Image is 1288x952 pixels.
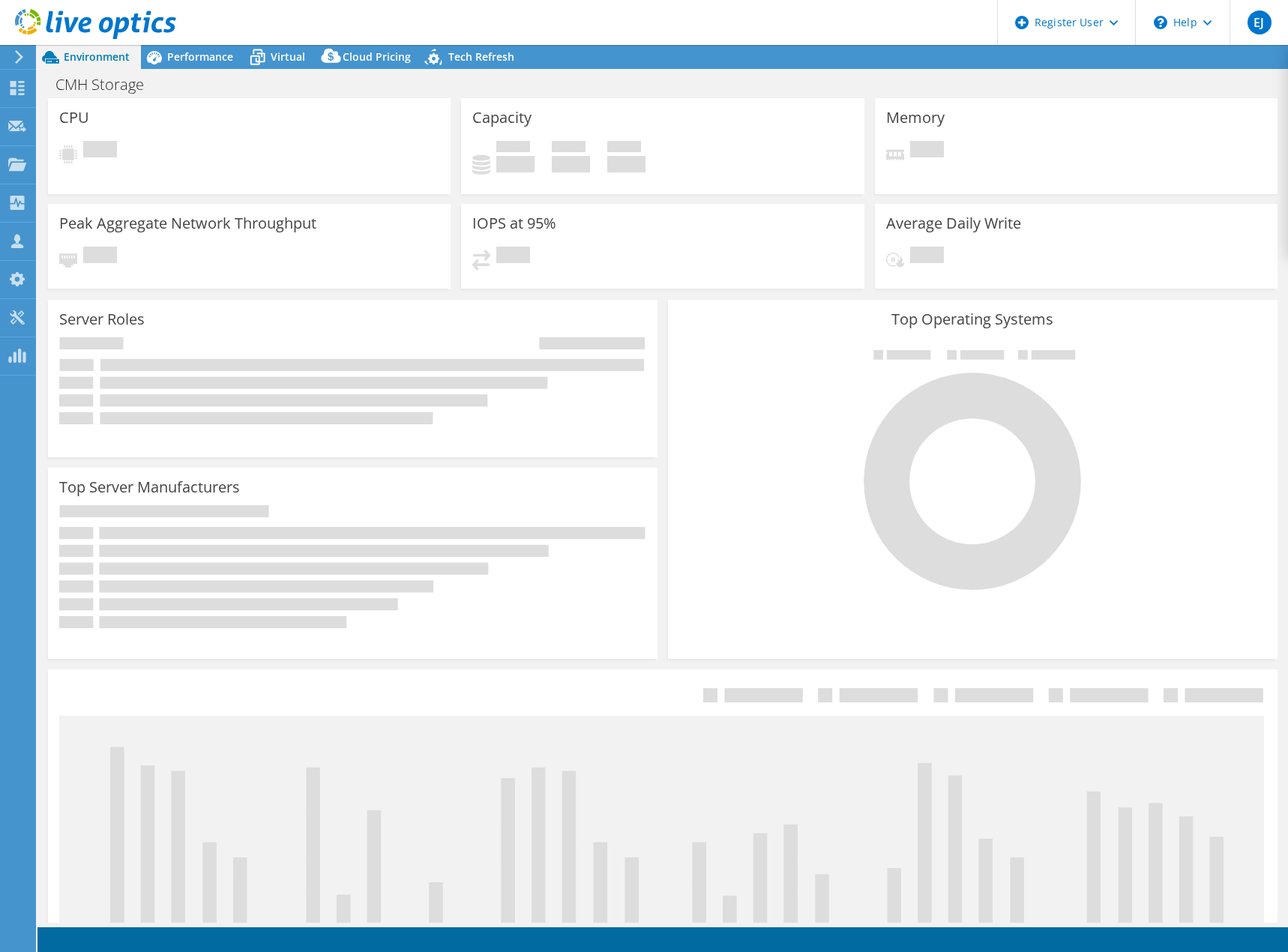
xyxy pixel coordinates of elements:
[167,49,233,64] span: Performance
[910,247,944,267] span: Pending
[472,215,556,232] h3: IOPS at 95%
[448,49,514,64] span: Tech Refresh
[910,141,944,161] span: Pending
[343,49,411,64] span: Cloud Pricing
[64,49,130,64] span: Environment
[1154,16,1167,29] svg: \n
[679,311,1266,328] h3: Top Operating Systems
[886,215,1021,232] h3: Average Daily Write
[271,49,305,64] span: Virtual
[496,156,535,172] h4: 0 GiB
[59,311,145,328] h3: Server Roles
[496,247,530,267] span: Pending
[886,109,945,126] h3: Memory
[83,247,117,267] span: Pending
[59,479,240,495] h3: Top Server Manufacturers
[59,109,89,126] h3: CPU
[607,156,645,172] h4: 0 GiB
[607,141,641,156] span: Total
[496,141,530,156] span: Used
[49,76,167,93] h1: CMH Storage
[59,215,316,232] h3: Peak Aggregate Network Throughput
[552,141,586,156] span: Free
[472,109,532,126] h3: Capacity
[1248,10,1272,34] span: EJ
[83,141,117,161] span: Pending
[552,156,590,172] h4: 0 GiB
